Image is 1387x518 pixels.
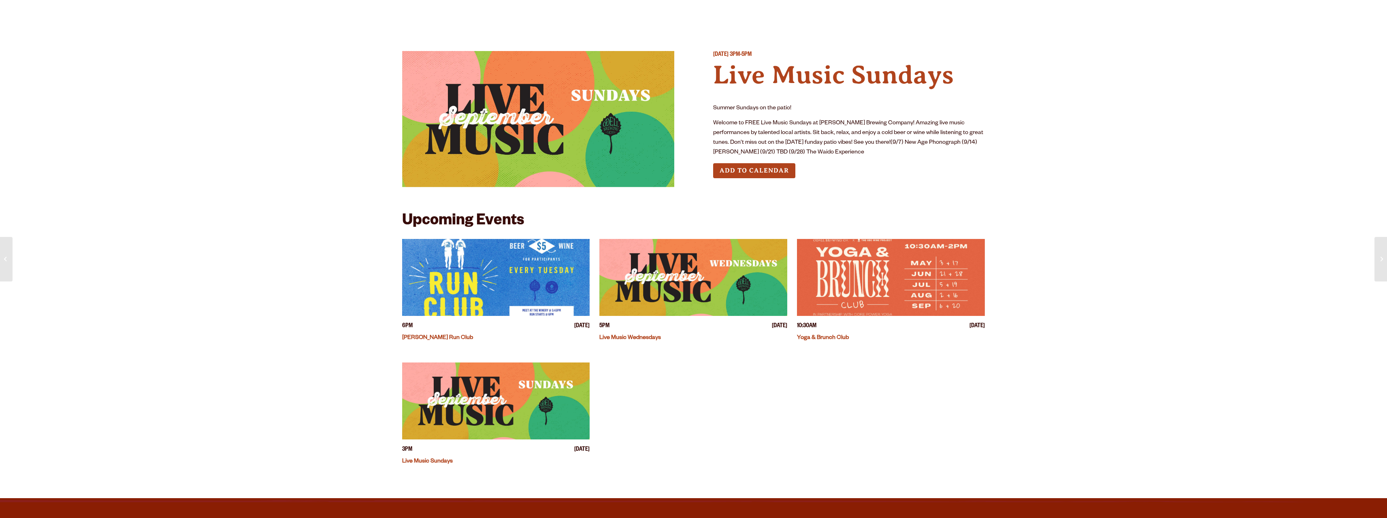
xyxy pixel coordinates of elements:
[713,52,729,58] span: [DATE]
[623,5,666,23] a: Winery
[574,322,590,331] span: [DATE]
[477,10,522,17] span: Taprooms
[904,5,966,23] a: Beer Finder
[744,5,801,23] a: Our Story
[772,322,787,331] span: [DATE]
[410,5,440,23] a: Beer
[797,239,985,316] a: View event details
[832,5,873,23] a: Impact
[402,239,590,316] a: View event details
[749,10,795,17] span: Our Story
[837,10,867,17] span: Impact
[713,163,795,178] button: Add to Calendar
[730,52,752,58] span: 3PM-5PM
[402,322,413,331] span: 6PM
[713,119,985,158] p: Welcome to FREE Live Music Sundays at [PERSON_NAME] Brewing Company! Amazing live music performan...
[910,10,961,17] span: Beer Finder
[599,335,661,341] a: Live Music Wednesdays
[402,458,453,465] a: Live Music Sundays
[797,335,849,341] a: Yoga & Brunch Club
[564,10,586,17] span: Gear
[402,362,590,439] a: View event details
[713,104,985,113] p: Summer Sundays on the patio!
[415,10,435,17] span: Beer
[629,10,661,17] span: Winery
[402,213,524,231] h2: Upcoming Events
[713,60,985,91] h4: Live Music Sundays
[797,322,816,331] span: 10:30AM
[574,446,590,454] span: [DATE]
[472,5,527,23] a: Taprooms
[599,322,609,331] span: 5PM
[558,5,591,23] a: Gear
[402,335,473,341] a: [PERSON_NAME] Run Club
[969,322,985,331] span: [DATE]
[402,446,412,454] span: 3PM
[688,5,718,23] a: Odell Home
[599,239,787,316] a: View event details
